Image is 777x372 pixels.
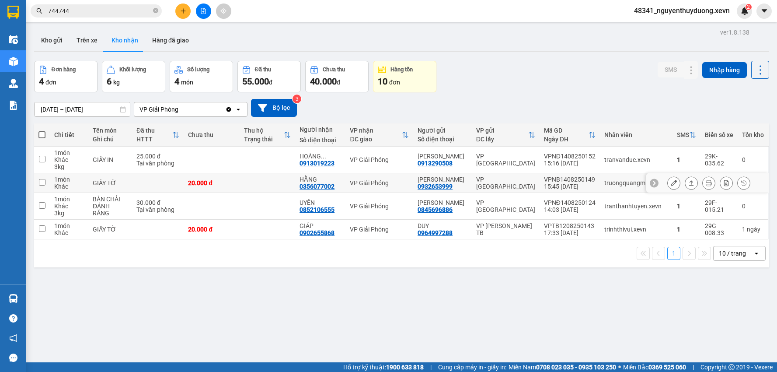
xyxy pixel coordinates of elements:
[54,229,84,236] div: Khác
[604,203,668,210] div: tranthanhtuyen.xevn
[705,199,733,213] div: 29F-015.21
[179,105,180,114] input: Selected VP Giải Phóng.
[244,136,284,143] div: Trạng thái
[544,222,596,229] div: VPTB1208250143
[430,362,432,372] span: |
[180,8,186,14] span: plus
[693,362,694,372] span: |
[742,131,764,138] div: Tồn kho
[54,210,84,217] div: 3 kg
[390,67,413,73] div: Hàng tồn
[305,61,369,92] button: Chưa thu40.000đ
[237,61,301,92] button: Đã thu55.000đ
[34,61,98,92] button: Đơn hàng4đơn
[93,196,128,217] div: BÀN CHẢI ĐÁNH RĂNG
[300,222,341,229] div: GIÁP
[604,156,668,163] div: tranvanduc.xevn
[337,79,340,86] span: đ
[251,99,297,117] button: Bộ lọc
[472,123,540,147] th: Toggle SortBy
[54,149,84,156] div: 1 món
[54,203,84,210] div: Khác
[741,7,749,15] img: icon-new-feature
[300,160,334,167] div: 0913019223
[9,314,17,323] span: question-circle
[35,102,130,116] input: Select a date range.
[476,153,535,167] div: VP [GEOGRAPHIC_DATA]
[107,76,111,87] span: 6
[153,7,158,15] span: close-circle
[300,176,341,183] div: HẰNG
[627,5,737,16] span: 48341_nguyenthuyduong.xevn
[350,127,402,134] div: VP nhận
[153,8,158,13] span: close-circle
[343,362,424,372] span: Hỗ trợ kỹ thuật:
[667,247,680,260] button: 1
[350,179,409,186] div: VP Giải Phóng
[52,67,76,73] div: Đơn hàng
[240,123,295,147] th: Toggle SortBy
[170,61,233,92] button: Số lượng4món
[373,61,436,92] button: Hàng tồn10đơn
[418,153,467,160] div: TRẦN MẠNH TUẤN
[604,179,668,186] div: truongquangminh.xevn
[255,67,271,73] div: Đã thu
[300,183,334,190] div: 0356077002
[9,79,18,88] img: warehouse-icon
[54,131,84,138] div: Chi tiết
[719,249,746,258] div: 10 / trang
[9,57,18,66] img: warehouse-icon
[536,364,616,371] strong: 0708 023 035 - 0935 103 250
[350,136,402,143] div: ĐC giao
[136,206,179,213] div: Tại văn phòng
[136,199,179,206] div: 30.000 đ
[70,30,105,51] button: Trên xe
[136,153,179,160] div: 25.000 đ
[760,7,768,15] span: caret-down
[174,76,179,87] span: 4
[544,199,596,206] div: VPNĐ1408250124
[667,176,680,190] div: Sửa đơn hàng
[54,183,84,190] div: Khác
[746,4,752,10] sup: 2
[54,196,84,203] div: 1 món
[544,183,596,190] div: 15:45 [DATE]
[93,156,128,163] div: GIẤY IN
[54,163,84,170] div: 3 kg
[216,4,231,19] button: aim
[345,123,413,147] th: Toggle SortBy
[544,153,596,160] div: VPNĐ1408250152
[705,153,733,167] div: 29K-035.62
[756,4,772,19] button: caret-down
[720,28,749,37] div: ver 1.8.138
[139,105,178,114] div: VP Giải Phóng
[300,153,341,160] div: HOÀNG TRUNG HƯNG
[604,131,668,138] div: Nhân viên
[677,131,689,138] div: SMS
[244,127,284,134] div: Thu hộ
[418,206,453,213] div: 0845696886
[418,222,467,229] div: DUY
[300,137,341,144] div: Số điện thoại
[672,123,700,147] th: Toggle SortBy
[658,62,684,77] button: SMS
[623,362,686,372] span: Miền Bắc
[418,176,467,183] div: ĐINH XUÂN Tuấn
[200,8,206,14] span: file-add
[544,136,589,143] div: Ngày ĐH
[618,365,621,369] span: ⚪️
[418,199,467,206] div: TRẦN THỊ THANH TÂM
[476,199,535,213] div: VP [GEOGRAPHIC_DATA]
[544,229,596,236] div: 17:33 [DATE]
[677,156,696,163] div: 1
[544,127,589,134] div: Mã GD
[9,334,17,342] span: notification
[742,156,764,163] div: 0
[702,62,747,78] button: Nhập hàng
[269,79,272,86] span: đ
[220,8,226,14] span: aim
[54,222,84,229] div: 1 món
[705,131,733,138] div: Biển số xe
[54,156,84,163] div: Khác
[742,203,764,210] div: 0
